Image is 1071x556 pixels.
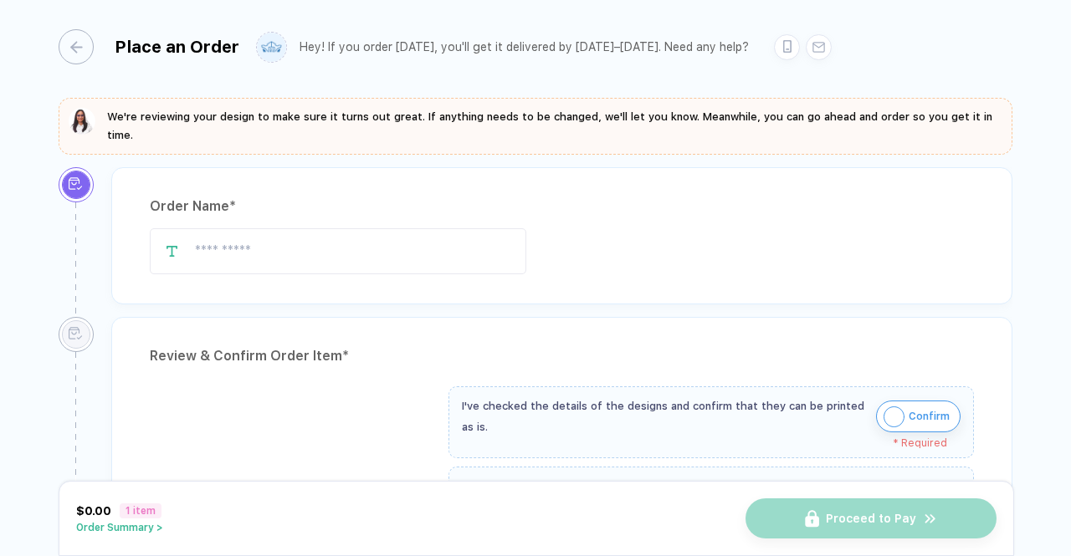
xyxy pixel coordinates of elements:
img: sophie [69,108,95,135]
div: Hey! If you order [DATE], you'll get it delivered by [DATE]–[DATE]. Need any help? [300,40,749,54]
div: Order Name [150,193,974,220]
span: $0.00 [76,504,111,518]
div: I give your art team permission to make minor changes to image quality, size, and/or placement to... [462,476,961,518]
span: Confirm [909,403,950,430]
button: We're reviewing your design to make sure it turns out great. If anything needs to be changed, we'... [69,108,1002,145]
img: user profile [257,33,286,62]
span: 1 item [120,503,161,518]
img: icon [884,406,904,427]
button: iconConfirm [876,400,961,432]
button: Order Summary > [76,522,163,533]
div: Place an Order [115,37,239,57]
div: I've checked the details of the designs and confirm that they can be printed as is. [462,395,868,437]
div: * Required [462,437,947,449]
span: We're reviewing your design to make sure it turns out great. If anything needs to be changed, we'... [107,110,992,141]
div: Review & Confirm Order Item [150,343,974,370]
